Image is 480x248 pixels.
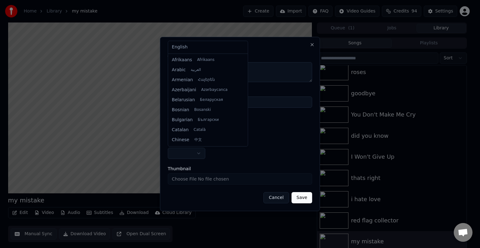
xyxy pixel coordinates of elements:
span: Armenian [172,77,193,83]
span: Беларуская [200,97,223,102]
span: Azerbaijani [172,87,196,93]
span: Bosanski [194,107,211,112]
span: العربية [191,67,201,72]
span: Arabic [172,67,186,73]
span: Bulgarian [172,117,193,123]
span: Català [194,127,206,132]
span: Azərbaycanca [201,87,227,92]
span: Chinese [172,137,189,143]
span: Български [198,117,219,122]
span: English [172,44,188,50]
span: Afrikaans [172,57,192,63]
span: Catalan [172,127,189,133]
span: Bosnian [172,107,189,113]
span: 中文 [194,137,202,142]
span: Afrikaans [197,57,215,62]
span: Հայերեն [198,77,215,82]
span: Belarusian [172,97,195,103]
